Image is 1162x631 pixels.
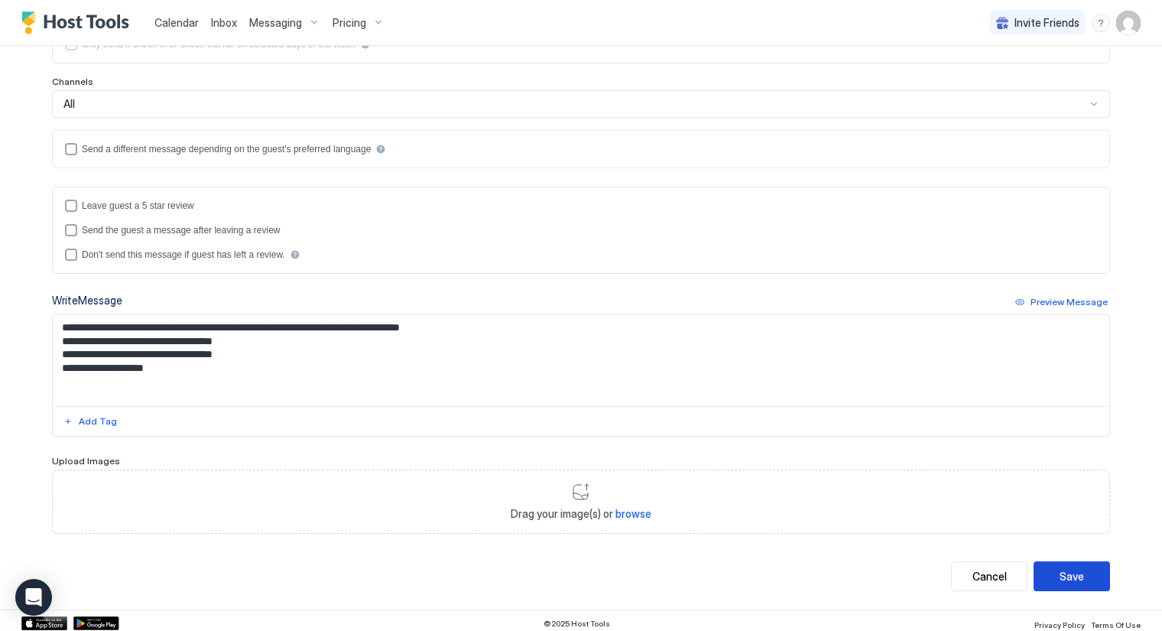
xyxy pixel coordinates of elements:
button: Save [1034,561,1110,591]
span: Drag your image(s) or [511,507,651,521]
div: Send a different message depending on the guest's preferred language [82,144,371,154]
span: Calendar [154,16,199,29]
div: Leave guest a 5 star review [82,200,194,211]
span: Privacy Policy [1034,620,1085,629]
span: Inbox [211,16,237,29]
div: languagesEnabled [65,143,1097,155]
div: menu [1092,14,1110,32]
button: Add Tag [61,412,119,431]
span: Terms Of Use [1091,620,1141,629]
div: Write Message [52,292,122,308]
div: Preview Message [1031,295,1108,309]
div: reviewEnabled [65,200,1097,212]
a: Inbox [211,15,237,31]
div: disableMessageAfterReview [65,249,1097,261]
a: Host Tools Logo [21,11,136,34]
textarea: Input Field [53,315,1110,406]
div: sendMessageAfterLeavingReview [65,224,1097,236]
span: All [63,97,75,111]
span: Pricing [333,16,366,30]
div: Save [1060,568,1084,584]
span: Channels [52,76,93,87]
span: browse [615,507,651,520]
span: Upload Images [52,455,120,467]
div: User profile [1116,11,1141,35]
span: Invite Friends [1014,16,1079,30]
a: Google Play Store [73,616,119,630]
span: Messaging [249,16,302,30]
div: Cancel [972,568,1007,584]
a: App Store [21,616,67,630]
div: Send the guest a message after leaving a review [82,225,281,236]
button: Cancel [951,561,1027,591]
a: Calendar [154,15,199,31]
div: Don't send this message if guest has left a review. [82,249,285,260]
div: Open Intercom Messenger [15,579,52,616]
button: Preview Message [1013,293,1110,311]
div: Add Tag [79,415,117,428]
span: © 2025 Host Tools [544,619,610,629]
